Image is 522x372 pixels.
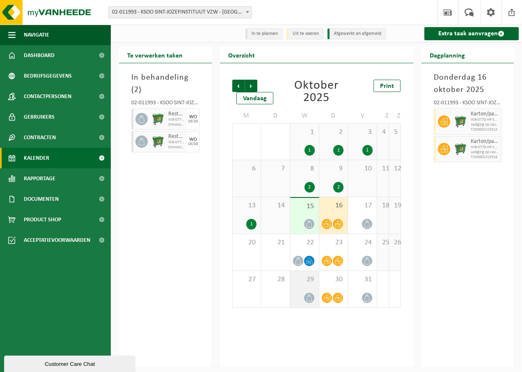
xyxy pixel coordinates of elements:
div: 02-011993 - KSOO SINT-JOZEFINSTITUUT VZW - [GEOGRAPHIC_DATA] [434,100,502,108]
span: Lediging op vaste frequentie [471,122,499,127]
span: 6 [237,164,257,173]
h2: Overzicht [220,47,263,63]
span: 15 [294,202,315,211]
div: 15/10 [188,142,198,146]
div: 2 [333,182,343,193]
span: 4 [381,128,385,137]
span: 30 [323,275,344,284]
span: Vorige [232,80,245,92]
span: 7 [265,164,286,173]
span: Navigatie [24,25,49,45]
span: Restafval [168,111,185,117]
span: WB-0770-HP karton/papier, los [471,117,499,122]
span: Lediging op vaste frequentie [471,150,499,155]
span: Contracten [24,127,56,148]
span: 18 [381,201,385,210]
img: WB-0770-HPE-GN-01 [454,143,467,155]
iframe: chat widget [4,354,137,372]
span: Restafval [168,133,185,140]
span: 26 [393,238,396,247]
img: WB-0770-HPE-GN-01 [152,113,164,125]
img: WB-0770-HPE-GN-01 [454,115,467,128]
span: Karton/papier, los (bedrijven) [471,138,499,145]
span: 31 [352,275,373,284]
span: Bedrijfsgegevens [24,66,72,86]
span: Rapportage [24,168,55,189]
span: 13 [237,201,257,210]
h3: In behandeling ( ) [131,71,199,96]
td: D [261,108,290,123]
td: W [290,108,319,123]
span: 14 [265,201,286,210]
span: 20 [237,238,257,247]
h3: Donderdag 16 oktober 2025 [434,71,502,96]
span: Omwisseling. Eenmalige omwisseling - Slijtage [168,122,185,127]
div: WO [189,115,197,119]
li: Afgewerkt en afgemeld [327,28,386,39]
span: 2 [323,128,344,137]
span: Acceptatievoorwaarden [24,230,90,250]
span: 29 [294,275,315,284]
span: 24 [352,238,373,247]
span: 17 [352,201,373,210]
a: Extra taak aanvragen [424,27,519,40]
div: 1 [333,145,343,156]
span: 10 [352,164,373,173]
span: Documenten [24,189,59,209]
td: V [348,108,377,123]
span: 22 [294,238,315,247]
td: Z [377,108,389,123]
span: 27 [237,275,257,284]
span: 1 [294,128,315,137]
span: 02-011993 - KSOO SINT-JOZEFINSTITUUT VZW - OOSTENDE [109,7,252,18]
span: Print [380,83,394,90]
span: Karton/papier, los (bedrijven) [471,111,499,117]
div: 1 [246,219,256,230]
span: 21 [265,238,286,247]
span: Kalender [24,148,49,168]
span: 19 [393,201,396,210]
td: Z [389,108,401,123]
span: 12 [393,164,396,173]
li: Uit te voeren [286,28,323,39]
span: 11 [381,164,385,173]
span: 25 [381,238,385,247]
span: 8 [294,164,315,173]
span: 3 [352,128,373,137]
td: D [319,108,348,123]
span: T250002215518 [471,155,499,160]
span: Gebruikers [24,107,55,127]
div: Oktober 2025 [290,80,343,104]
img: WB-0770-HPE-GN-04 [152,135,164,148]
span: WB-0770-HP restafval [168,117,185,122]
div: 1 [362,145,373,156]
h2: Te verwerken taken [119,47,191,63]
span: T250002215514 [471,127,499,132]
span: 28 [265,275,286,284]
div: 1 [304,145,315,156]
span: 16 [323,201,344,210]
div: 02-011993 - KSOO SINT-JOZEFINSTITUUT VZW - [GEOGRAPHIC_DATA] [131,100,199,108]
span: Volgende [245,80,257,92]
span: WB-0770-HP restafval [168,140,185,145]
span: 2 [134,86,139,94]
span: 9 [323,164,344,173]
span: 02-011993 - KSOO SINT-JOZEFINSTITUUT VZW - OOSTENDE [108,6,252,18]
div: 15/10 [188,119,198,124]
span: Omwisseling. Eenmalige omwisseling - Slijtage [168,145,185,150]
span: Dashboard [24,45,55,66]
span: 23 [323,238,344,247]
li: In te plannen [245,28,282,39]
div: 2 [304,182,315,193]
td: M [232,108,261,123]
span: Contactpersonen [24,86,71,107]
h2: Dagplanning [421,47,473,63]
a: Print [373,80,401,92]
span: 5 [393,128,396,137]
div: Vandaag [236,92,273,104]
div: WO [189,137,197,142]
span: WB-0770-HP karton/papier, los [471,145,499,150]
span: Product Shop [24,209,61,230]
